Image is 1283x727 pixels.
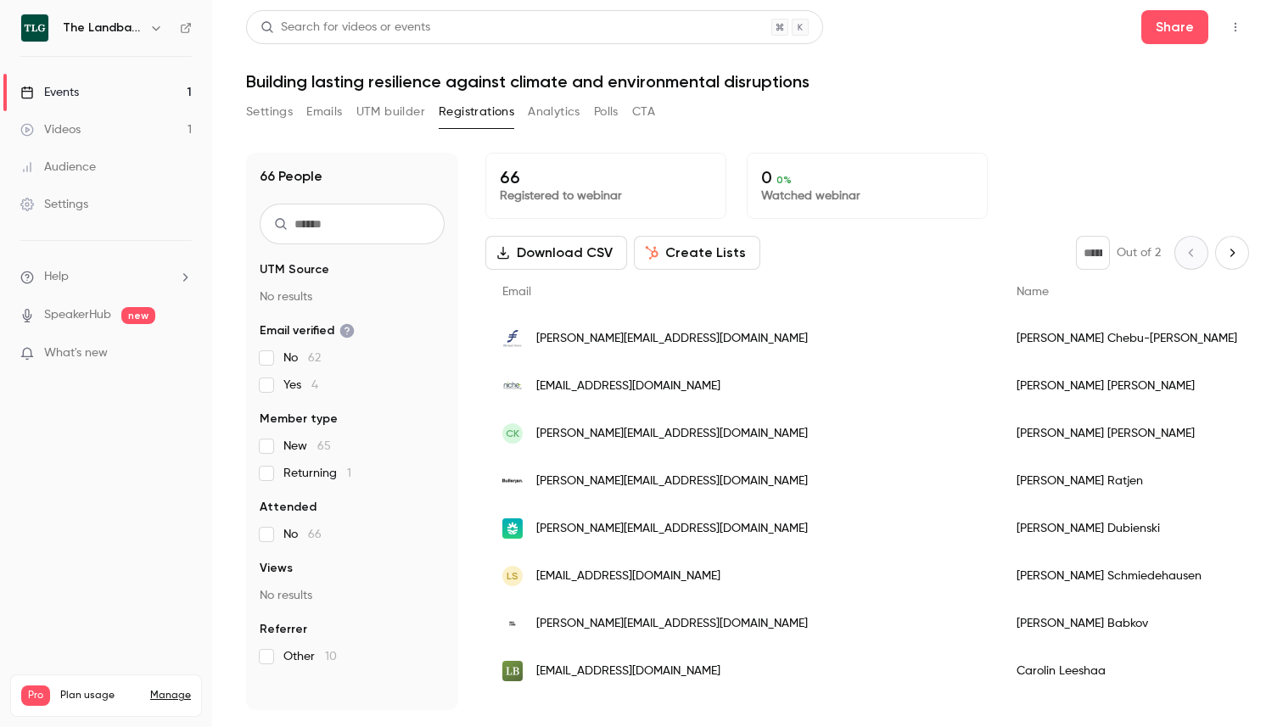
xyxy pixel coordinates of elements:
span: Returning [283,465,351,482]
span: [PERSON_NAME][EMAIL_ADDRESS][DOMAIN_NAME] [536,330,808,348]
div: [PERSON_NAME] [PERSON_NAME] [1000,362,1254,410]
span: [PERSON_NAME][EMAIL_ADDRESS][DOMAIN_NAME] [536,425,808,443]
div: [PERSON_NAME] Schmiedehausen [1000,552,1254,600]
div: Videos [20,121,81,138]
button: Create Lists [634,236,760,270]
a: SpeakerHub [44,306,111,324]
div: [PERSON_NAME] Dubienski [1000,505,1254,552]
span: [PERSON_NAME][EMAIL_ADDRESS][DOMAIN_NAME] [536,520,808,538]
span: Name [1017,286,1049,298]
div: [PERSON_NAME] Chebu-[PERSON_NAME] [1000,315,1254,362]
img: 5thworld.com [502,518,523,539]
button: Registrations [439,98,514,126]
span: Plan usage [60,689,140,702]
span: [PERSON_NAME][EMAIL_ADDRESS][DOMAIN_NAME] [536,615,808,633]
span: Member type [260,411,338,428]
button: Emails [306,98,342,126]
span: LS [507,568,518,584]
span: [EMAIL_ADDRESS][DOMAIN_NAME] [536,377,720,395]
p: Watched webinar [761,187,973,204]
span: [EMAIL_ADDRESS][DOMAIN_NAME] [536,663,720,680]
span: [EMAIL_ADDRESS][DOMAIN_NAME] [536,568,720,585]
span: 10 [325,651,337,663]
span: Email [502,286,531,298]
h6: The Landbanking Group [63,20,143,36]
span: No [283,526,322,543]
span: new [121,307,155,324]
a: Manage [150,689,191,702]
button: Analytics [528,98,580,126]
span: Yes [283,377,318,394]
span: 0 % [776,174,792,186]
span: Referrer [260,621,307,638]
span: 62 [308,352,321,364]
button: Share [1141,10,1208,44]
img: niche-eh.com [502,376,523,396]
img: bkvlabs.com [502,618,523,629]
span: New [283,438,331,455]
span: 66 [308,528,322,540]
img: thelandbankinggroup.com [502,661,523,681]
span: Pro [21,685,50,706]
span: [PERSON_NAME][EMAIL_ADDRESS][DOMAIN_NAME] [536,473,808,490]
p: No results [260,288,445,305]
span: 65 [317,440,331,452]
div: Events [20,84,79,101]
span: No [283,350,321,366]
div: [PERSON_NAME] [PERSON_NAME] [1000,410,1254,457]
img: The Landbanking Group [21,14,48,42]
div: Carolin Leeshaa [1000,647,1254,695]
button: Settings [246,98,293,126]
img: fs-finance.com [502,328,523,349]
button: Download CSV [485,236,627,270]
div: Audience [20,159,96,176]
p: Registered to webinar [500,187,712,204]
span: CK [506,426,519,441]
h1: Building lasting resilience against climate and environmental disruptions [246,71,1249,92]
button: Next page [1215,236,1249,270]
div: [PERSON_NAME] Babkov [1000,600,1254,647]
li: help-dropdown-opener [20,268,192,286]
div: Settings [20,196,88,213]
button: UTM builder [356,98,425,126]
button: CTA [632,98,655,126]
span: What's new [44,344,108,362]
section: facet-groups [260,261,445,665]
p: No results [260,587,445,604]
p: 0 [761,167,973,187]
h1: 66 People [260,166,322,187]
span: 4 [311,379,318,391]
span: Views [260,560,293,577]
span: 1 [347,467,351,479]
span: Email verified [260,322,355,339]
button: Polls [594,98,619,126]
span: Help [44,268,69,286]
span: Attended [260,499,317,516]
span: UTM Source [260,261,329,278]
p: Out of 2 [1117,244,1161,261]
div: [PERSON_NAME] Ratjen [1000,457,1254,505]
span: Other [283,648,337,665]
img: bullerjan.com [502,476,523,487]
p: 66 [500,167,712,187]
div: Search for videos or events [261,19,430,36]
